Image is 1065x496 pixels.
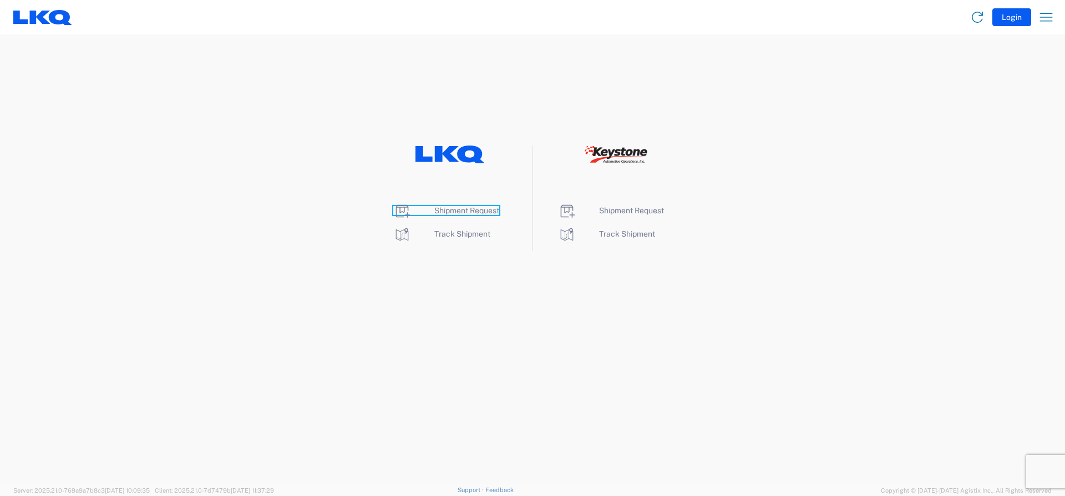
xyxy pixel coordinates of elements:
span: [DATE] 11:37:29 [231,487,274,494]
span: Client: 2025.21.0-7d7479b [155,487,274,494]
span: Track Shipment [434,229,490,238]
a: Feedback [485,487,514,493]
a: Shipment Request [558,206,664,215]
button: Login [992,8,1031,26]
a: Support [458,487,485,493]
a: Shipment Request [393,206,499,215]
span: Copyright © [DATE]-[DATE] Agistix Inc., All Rights Reserved [881,485,1052,495]
span: [DATE] 10:09:35 [105,487,150,494]
a: Track Shipment [393,229,490,238]
span: Track Shipment [599,229,655,238]
span: Shipment Request [599,206,664,215]
span: Server: 2025.21.0-769a9a7b8c3 [13,487,150,494]
span: Shipment Request [434,206,499,215]
a: Track Shipment [558,229,655,238]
